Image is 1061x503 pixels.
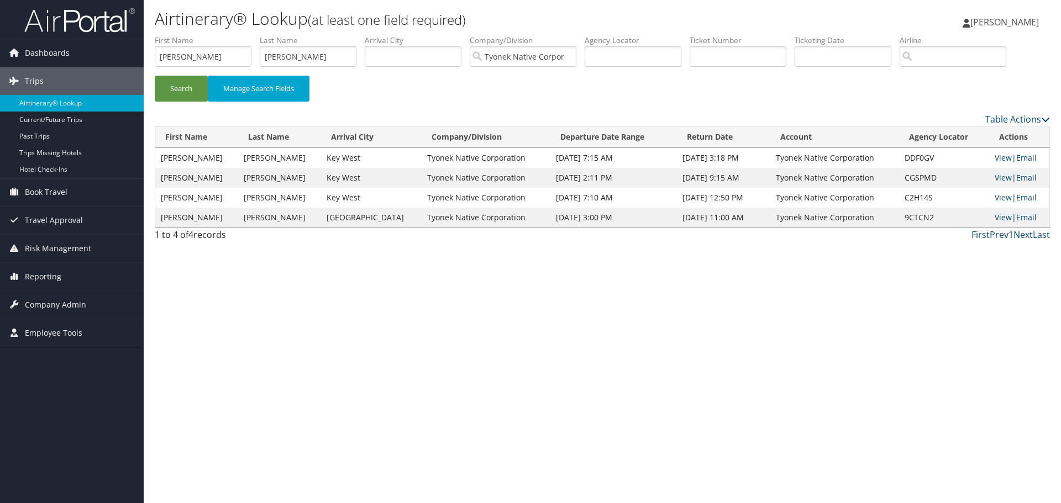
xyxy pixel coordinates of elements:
td: [PERSON_NAME] [238,188,321,208]
a: View [995,212,1012,223]
a: Email [1016,172,1037,183]
a: 1 [1009,229,1013,241]
span: Employee Tools [25,319,82,347]
th: First Name: activate to sort column ascending [155,126,238,148]
img: airportal-logo.png [24,7,135,33]
h1: Airtinerary® Lookup [155,7,752,30]
span: [PERSON_NAME] [970,16,1039,28]
td: [DATE] 7:10 AM [550,188,677,208]
a: Table Actions [985,113,1050,125]
label: Agency Locator [585,35,690,46]
a: Email [1016,152,1037,163]
td: Tyonek Native Corporation [422,148,550,168]
th: Return Date: activate to sort column ascending [677,126,770,148]
button: Manage Search Fields [208,76,309,102]
label: Ticketing Date [795,35,900,46]
td: [PERSON_NAME] [155,168,238,188]
a: [PERSON_NAME] [963,6,1050,39]
td: [PERSON_NAME] [155,188,238,208]
label: Last Name [260,35,365,46]
td: | [989,168,1049,188]
td: [PERSON_NAME] [238,208,321,227]
td: C2H14S [899,188,989,208]
td: Key West [321,148,422,168]
td: [PERSON_NAME] [155,148,238,168]
td: | [989,188,1049,208]
td: Tyonek Native Corporation [422,208,550,227]
td: [GEOGRAPHIC_DATA] [321,208,422,227]
td: Tyonek Native Corporation [770,168,899,188]
label: First Name [155,35,260,46]
a: View [995,152,1012,163]
label: Ticket Number [690,35,795,46]
label: Airline [900,35,1015,46]
div: 1 to 4 of records [155,228,366,247]
span: Risk Management [25,235,91,262]
td: Tyonek Native Corporation [770,188,899,208]
th: Arrival City: activate to sort column ascending [321,126,422,148]
td: Key West [321,188,422,208]
a: Email [1016,192,1037,203]
span: Trips [25,67,44,95]
span: Company Admin [25,291,86,319]
td: CGSPMD [899,168,989,188]
th: Agency Locator: activate to sort column ascending [899,126,989,148]
td: [PERSON_NAME] [238,168,321,188]
td: Tyonek Native Corporation [422,168,550,188]
span: Dashboards [25,39,70,67]
button: Search [155,76,208,102]
td: [DATE] 12:50 PM [677,188,770,208]
td: DDF0GV [899,148,989,168]
td: Tyonek Native Corporation [770,148,899,168]
th: Actions [989,126,1049,148]
a: View [995,172,1012,183]
a: Last [1033,229,1050,241]
td: [DATE] 3:00 PM [550,208,677,227]
small: (at least one field required) [308,10,466,29]
th: Last Name: activate to sort column ascending [238,126,321,148]
td: | [989,208,1049,227]
td: Tyonek Native Corporation [422,188,550,208]
td: 9CTCN2 [899,208,989,227]
a: First [971,229,990,241]
td: [DATE] 2:11 PM [550,168,677,188]
label: Company/Division [470,35,585,46]
a: Next [1013,229,1033,241]
span: 4 [188,229,193,241]
td: | [989,148,1049,168]
td: Key West [321,168,422,188]
span: Book Travel [25,178,67,206]
td: [DATE] 7:15 AM [550,148,677,168]
th: Account: activate to sort column ascending [770,126,899,148]
a: Prev [990,229,1009,241]
td: [DATE] 9:15 AM [677,168,770,188]
span: Travel Approval [25,207,83,234]
th: Departure Date Range: activate to sort column ascending [550,126,677,148]
td: [PERSON_NAME] [155,208,238,227]
td: [DATE] 3:18 PM [677,148,770,168]
label: Arrival City [365,35,470,46]
a: View [995,192,1012,203]
td: Tyonek Native Corporation [770,208,899,227]
th: Company/Division [422,126,550,148]
td: [PERSON_NAME] [238,148,321,168]
span: Reporting [25,263,61,290]
a: Email [1016,212,1037,223]
td: [DATE] 11:00 AM [677,208,770,227]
